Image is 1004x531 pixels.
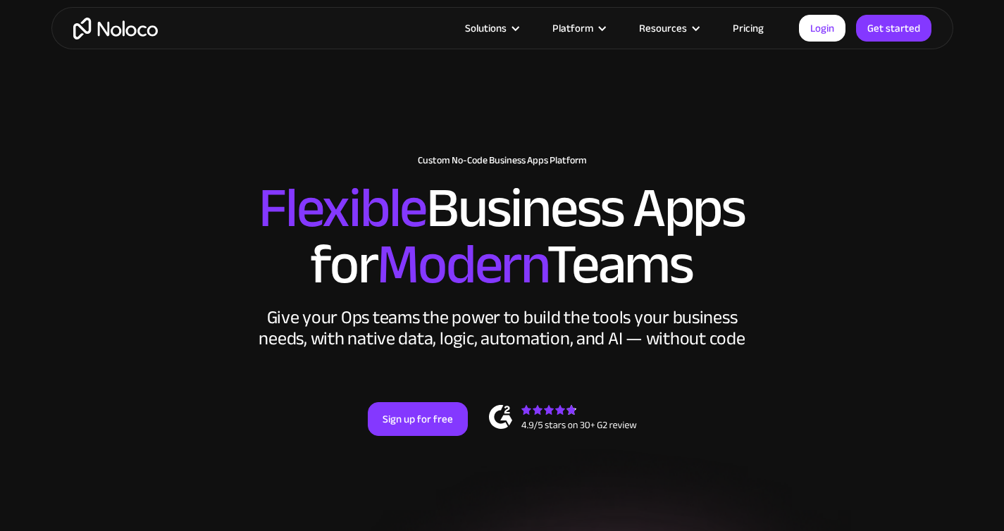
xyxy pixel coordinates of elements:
a: Sign up for free [368,402,468,436]
div: Resources [639,19,687,37]
div: Solutions [447,19,535,37]
div: Platform [535,19,621,37]
h2: Business Apps for Teams [66,180,939,293]
h1: Custom No-Code Business Apps Platform [66,155,939,166]
a: Get started [856,15,931,42]
div: Give your Ops teams the power to build the tools your business needs, with native data, logic, au... [256,307,749,349]
div: Solutions [465,19,507,37]
div: Resources [621,19,715,37]
a: Pricing [715,19,781,37]
div: Platform [552,19,593,37]
span: Flexible [259,156,426,261]
a: home [73,18,158,39]
a: Login [799,15,845,42]
span: Modern [377,212,547,317]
